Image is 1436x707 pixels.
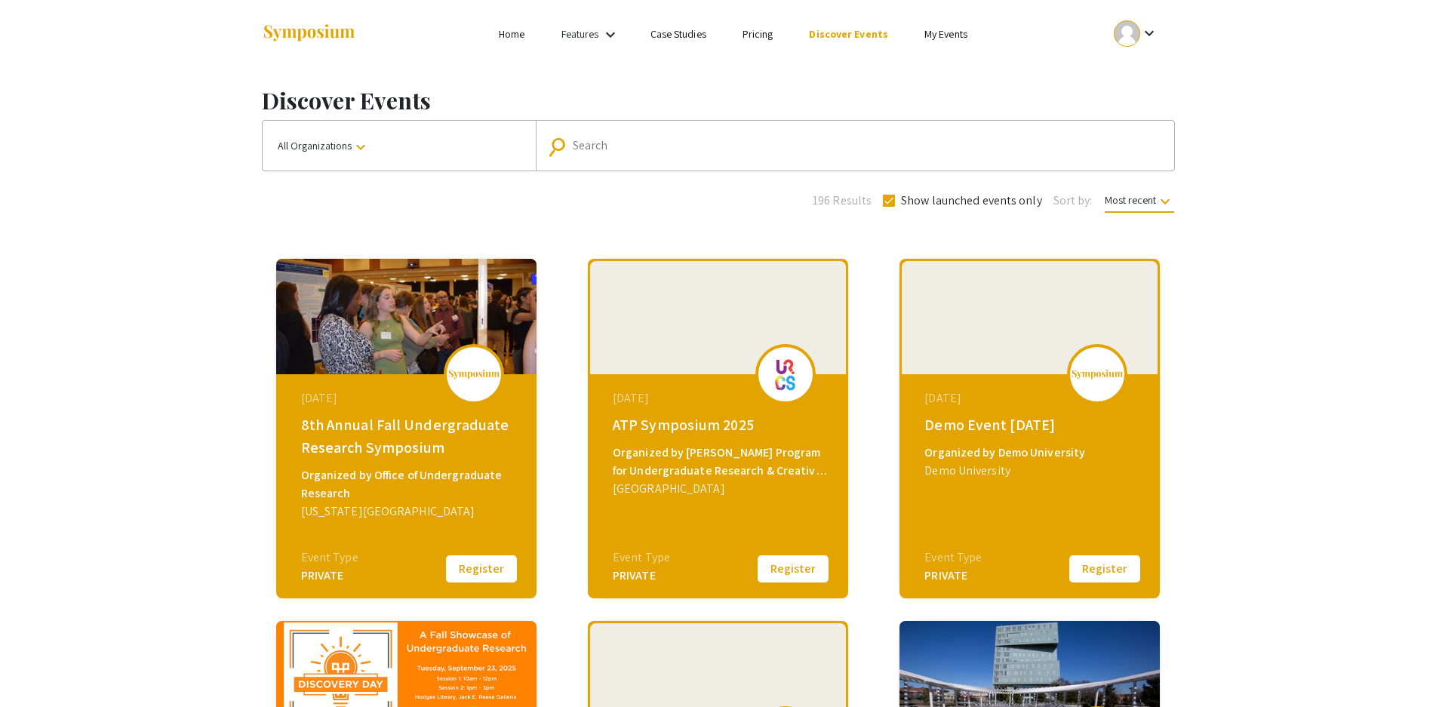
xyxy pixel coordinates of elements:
[613,413,827,436] div: ATP Symposium 2025
[924,462,1139,480] div: Demo University
[813,192,872,210] span: 196 Results
[444,553,519,585] button: Register
[550,134,572,160] mat-icon: Search
[613,549,670,567] div: Event Type
[755,553,831,585] button: Register
[11,639,64,696] iframe: Chat
[278,139,370,152] span: All Organizations
[301,413,515,459] div: 8th Annual Fall Undergraduate Research Symposium
[809,27,888,41] a: Discover Events
[263,121,536,171] button: All Organizations
[613,389,827,407] div: [DATE]
[301,503,515,521] div: [US_STATE][GEOGRAPHIC_DATA]
[1093,186,1186,214] button: Most recent
[262,87,1175,114] h1: Discover Events
[499,27,524,41] a: Home
[924,567,982,585] div: PRIVATE
[924,27,967,41] a: My Events
[613,444,827,480] div: Organized by [PERSON_NAME] Program for Undergraduate Research & Creative Scholarship
[901,192,1042,210] span: Show launched events only
[743,27,773,41] a: Pricing
[1098,17,1174,51] button: Expand account dropdown
[301,466,515,503] div: Organized by Office of Undergraduate Research
[561,27,599,41] a: Features
[1067,553,1142,585] button: Register
[924,413,1139,436] div: Demo Event [DATE]
[1156,192,1174,211] mat-icon: keyboard_arrow_down
[924,389,1139,407] div: [DATE]
[1140,24,1158,42] mat-icon: Expand account dropdown
[924,549,982,567] div: Event Type
[613,480,827,498] div: [GEOGRAPHIC_DATA]
[301,549,358,567] div: Event Type
[262,23,356,44] img: Symposium by ForagerOne
[352,138,370,156] mat-icon: keyboard_arrow_down
[613,567,670,585] div: PRIVATE
[1053,192,1093,210] span: Sort by:
[650,27,706,41] a: Case Studies
[1071,369,1124,380] img: logo_v2.png
[601,26,620,44] mat-icon: Expand Features list
[447,369,500,380] img: logo_v2.png
[301,389,515,407] div: [DATE]
[301,567,358,585] div: PRIVATE
[1105,193,1174,213] span: Most recent
[924,444,1139,462] div: Organized by Demo University
[276,259,537,374] img: 8th-annual-fall-undergraduate-research-symposium_eventCoverPhoto_be3fc5__thumb.jpg
[763,355,808,392] img: atp2025_eventLogo_56bb79_.png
